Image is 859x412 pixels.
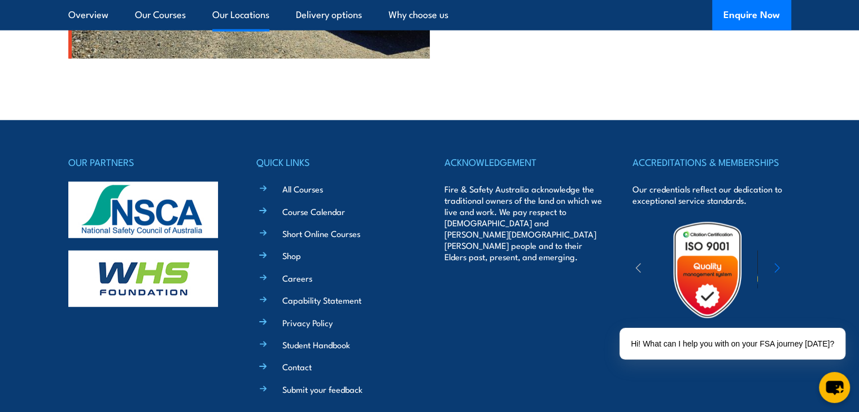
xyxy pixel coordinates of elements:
a: Short Online Courses [282,227,360,239]
h4: OUR PARTNERS [68,154,226,170]
img: nsca-logo-footer [68,182,218,238]
img: ewpa-logo [757,251,856,290]
a: Contact [282,361,312,372]
a: Careers [282,272,312,284]
a: All Courses [282,183,323,195]
a: Course Calendar [282,205,345,217]
button: chat-button [819,372,850,403]
a: Submit your feedback [282,383,363,395]
p: Fire & Safety Australia acknowledge the traditional owners of the land on which we live and work.... [444,183,603,262]
h4: ACKNOWLEDGEMENT [444,154,603,170]
h4: ACCREDITATIONS & MEMBERSHIPS [633,154,791,170]
a: Privacy Policy [282,317,333,328]
img: whs-logo-footer [68,251,218,307]
p: Our credentials reflect our dedication to exceptional service standards. [633,183,791,206]
h4: QUICK LINKS [256,154,415,170]
a: Student Handbook [282,339,350,350]
a: Capability Statement [282,294,361,306]
div: Hi! What can I help you with on your FSA journey [DATE]? [620,328,845,360]
a: Shop [282,249,301,261]
img: Untitled design (19) [658,221,757,319]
